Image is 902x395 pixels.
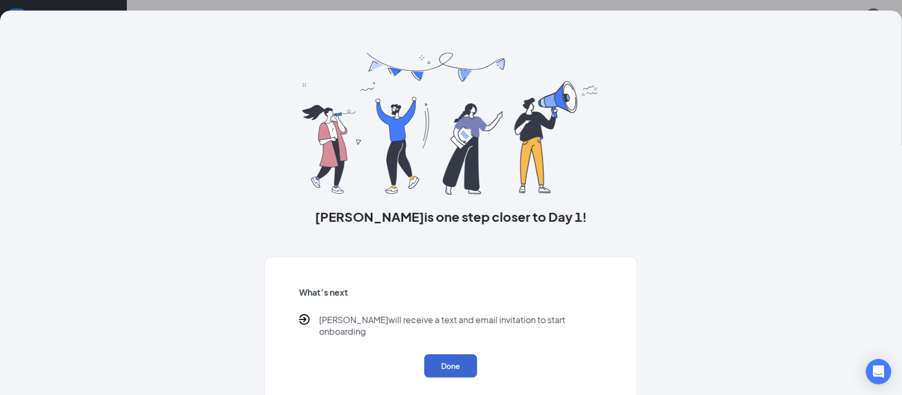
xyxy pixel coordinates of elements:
button: Done [424,354,477,378]
p: [PERSON_NAME] will receive a text and email invitation to start onboarding [319,314,603,337]
img: you are all set [302,53,600,195]
h3: [PERSON_NAME] is one step closer to Day 1! [265,208,637,225]
div: Open Intercom Messenger [866,359,891,384]
h5: What’s next [299,287,603,298]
